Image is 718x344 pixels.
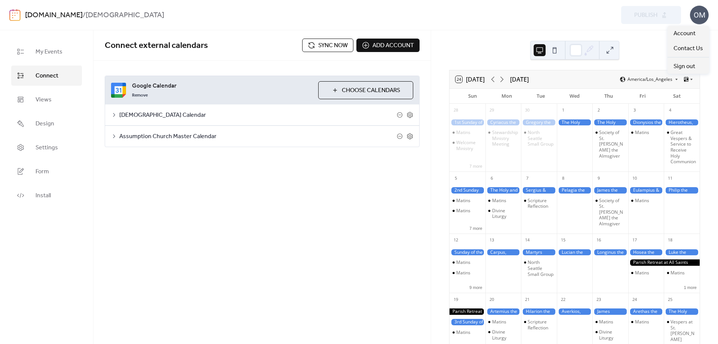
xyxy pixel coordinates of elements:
div: Matins [456,130,470,136]
button: 24[DATE] [453,74,487,85]
a: [DOMAIN_NAME] [25,8,83,22]
button: 9 more [466,284,485,290]
div: Vespers at St. [PERSON_NAME] [671,319,697,342]
div: Martyrs Nazarius, Gervasius, Protasius, & Celsus [521,249,557,256]
div: North Seattle Small Group [521,259,557,277]
button: 7 more [466,162,485,169]
button: Sync now [302,39,353,52]
span: Contact Us [673,44,703,53]
div: Pelagia the Righteous [557,187,593,194]
div: Divine Liturgy [485,208,521,219]
div: Matins [592,319,628,325]
div: Lucian the Martyr of Antioch [557,249,593,256]
a: My Events [11,42,82,62]
div: Matins [449,329,485,335]
span: Connect external calendars [105,37,208,54]
div: 25 [666,295,674,304]
div: Matins [449,270,485,276]
div: Sunday of the 7th Ecumenical Council [449,249,485,256]
div: Matins [485,319,521,325]
b: [DEMOGRAPHIC_DATA] [86,8,164,22]
span: My Events [36,48,62,57]
div: Matins [456,329,470,335]
div: Longinus the Centurion [592,249,628,256]
div: Society of St. John the Almsgiver [592,198,628,227]
a: Install [11,185,82,206]
div: OM [690,6,709,24]
div: Eulampius & Eulampia the Martyrs [628,187,664,194]
div: Matins [635,319,649,325]
span: Remove [132,92,148,98]
a: Form [11,161,82,182]
span: Views [36,95,52,104]
div: Great Vespers & Service to Receive Holy Communion [671,130,697,165]
div: Matins [449,198,485,204]
div: Divine Liturgy [492,208,518,219]
a: Views [11,89,82,110]
div: Scripture Reflection [521,319,557,331]
div: Matins [449,130,485,136]
div: Matins [449,208,485,214]
div: 22 [559,295,567,304]
div: 16 [595,236,603,244]
div: 4 [666,106,674,115]
div: Sat [660,89,694,104]
div: Matins [485,198,521,204]
div: Divine Liturgy [492,329,518,341]
div: Matins [635,198,649,204]
img: logo [9,9,21,21]
span: Sign out [673,62,695,71]
a: Contact Us [668,41,709,56]
div: Matins [628,198,664,204]
div: 12 [452,236,460,244]
div: Stewardship Ministry Meeting [492,130,518,147]
div: The Holy Hieromartyr Cyprian and the Virgin Martyr Justina [592,119,628,126]
a: Design [11,113,82,134]
span: Sync now [318,41,348,50]
div: 29 [488,106,496,115]
div: Matins [456,259,470,265]
div: 24 [630,295,639,304]
span: America/Los_Angeles [628,77,672,82]
a: Connect [11,66,82,86]
div: Matins [492,319,506,325]
span: Choose Calendars [342,86,400,95]
div: Matins [492,198,506,204]
div: Philip the Apostle of the 70, one of the 7 Deacons [664,187,700,194]
div: [DATE] [510,75,529,84]
div: 1st Sunday of Luke [449,119,485,126]
div: 30 [523,106,531,115]
div: 17 [630,236,639,244]
div: 15 [559,236,567,244]
div: 9 [595,174,603,182]
button: Choose Calendars [318,81,413,99]
div: Matins [628,130,664,136]
div: 3rd Sunday of Luke [449,319,485,325]
div: Matins [456,208,470,214]
div: Arethas the Great Martyr and His Fellow Martyrs [628,308,664,315]
div: Wed [558,89,592,104]
div: Society of St. John the Almsgiver [592,130,628,159]
div: Matins [449,259,485,265]
div: Dionysios the Areopagite [628,119,664,126]
span: Settings [36,143,58,152]
div: Divine Liturgy [599,329,625,341]
div: Stewardship Ministry Meeting [485,130,521,147]
div: Scripture Reflection [528,198,554,209]
div: Society of St. [PERSON_NAME] the Almsgiver [599,198,625,227]
span: Google Calendar [132,82,312,91]
div: Averkios, Equal-to-the-Apostles and Wonderworker, Bishop of Hierapolis [557,308,593,315]
div: 23 [595,295,603,304]
div: North Seattle Small Group [521,130,557,147]
div: Society of St. [PERSON_NAME] the Almsgiver [599,130,625,159]
div: Hierotheus, Bishop of Athens [664,119,700,126]
div: Mon [490,89,524,104]
button: Add account [356,39,420,52]
div: Matins [628,270,664,276]
div: 20 [488,295,496,304]
button: 1 more [681,284,700,290]
div: Matins [635,130,649,136]
div: North Seattle Small Group [528,259,554,277]
div: 21 [523,295,531,304]
div: Matins [635,270,649,276]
